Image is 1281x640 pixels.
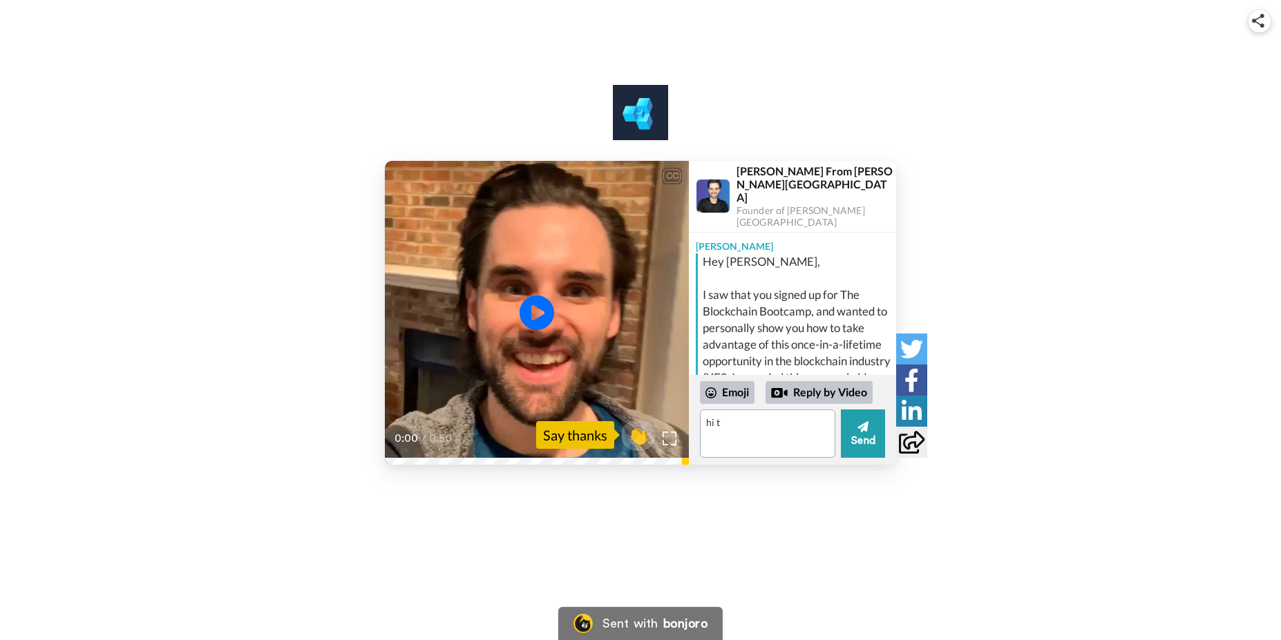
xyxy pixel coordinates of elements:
div: [PERSON_NAME] [689,233,896,253]
span: 0:00 [395,430,419,447]
button: 👏 [621,420,656,451]
div: Reply by Video [766,381,873,405]
div: Hey [PERSON_NAME], I saw that you signed up for The Blockchain Bootcamp, and wanted to personally... [703,253,893,403]
img: Full screen [663,431,676,445]
div: Reply by Video [771,385,788,401]
img: logo [613,85,668,140]
div: Emoji [700,381,755,403]
div: Founder of [PERSON_NAME][GEOGRAPHIC_DATA] [737,205,895,229]
button: Send [841,409,885,458]
div: CC [663,169,681,183]
div: Say thanks [536,421,614,449]
span: 👏 [621,424,656,446]
span: 0:50 [429,430,453,447]
img: Profile Image [696,180,730,213]
textarea: hi t [700,409,835,458]
span: / [421,430,426,447]
div: [PERSON_NAME] From [PERSON_NAME][GEOGRAPHIC_DATA] [737,164,895,204]
img: ic_share.svg [1252,14,1264,28]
